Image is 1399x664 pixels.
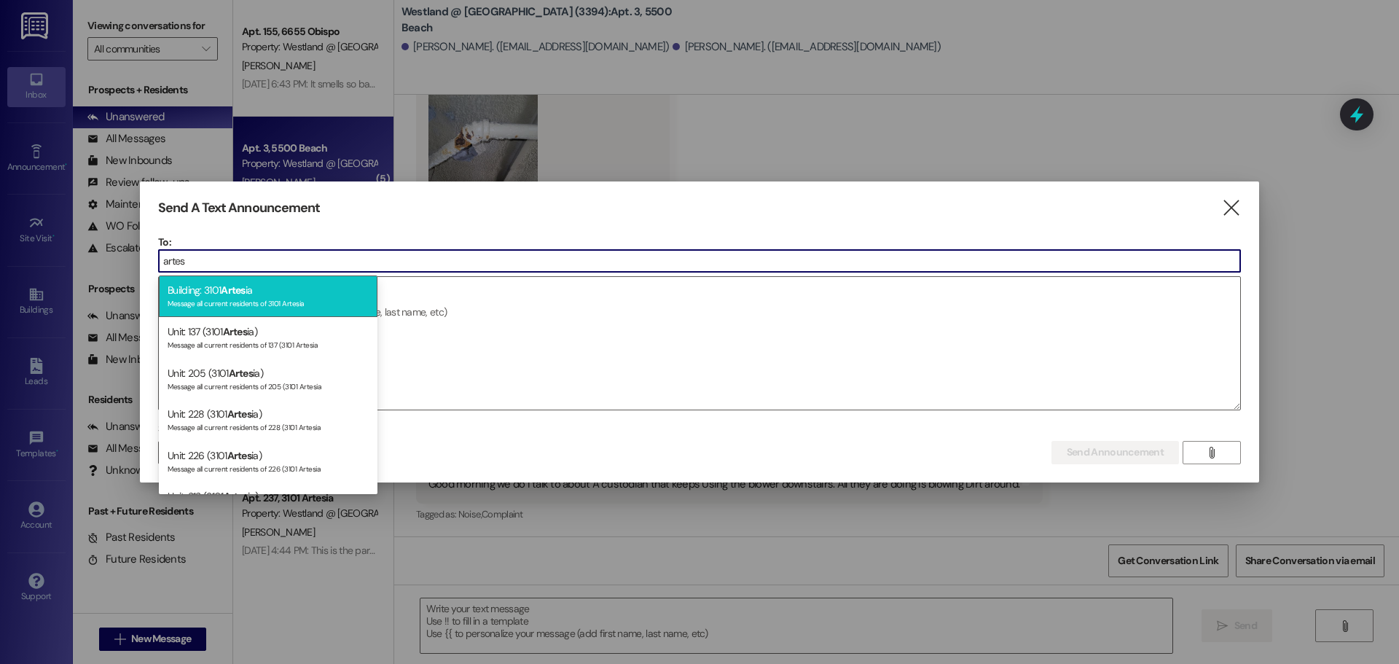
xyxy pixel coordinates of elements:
span: Send Announcement [1067,445,1164,460]
div: Message all current residents of 137 (3101 Artesia [168,337,369,350]
div: Unit: 205 (3101 ia) [159,359,377,400]
div: Message all current residents of 3101 Artesia [168,296,369,308]
div: Unit: 226 (3101 ia) [159,441,377,483]
span: Artes [227,407,252,421]
label: Select announcement type (optional) [158,418,329,440]
span: Artes [223,325,248,338]
h3: Send A Text Announcement [158,200,320,216]
i:  [1206,447,1217,458]
input: Type to select the units, buildings, or communities you want to message. (e.g. 'Unit 1A', 'Buildi... [159,250,1240,272]
span: Artes [221,284,246,297]
span: Artes [229,367,254,380]
p: To: [158,235,1241,249]
span: Artes [227,449,252,462]
div: Unit: 228 (3101 ia) [159,399,377,441]
i:  [1221,200,1241,216]
div: Unit: 137 (3101 ia) [159,317,377,359]
span: Artes [224,490,248,503]
button: Send Announcement [1051,441,1179,464]
div: Message all current residents of 205 (3101 Artesia [168,379,369,391]
div: Message all current residents of 226 (3101 Artesia [168,461,369,474]
div: Unit: 212 (3101 ia) [159,482,377,523]
div: Message all current residents of 228 (3101 Artesia [168,420,369,432]
div: Building: 3101 ia [159,276,377,317]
